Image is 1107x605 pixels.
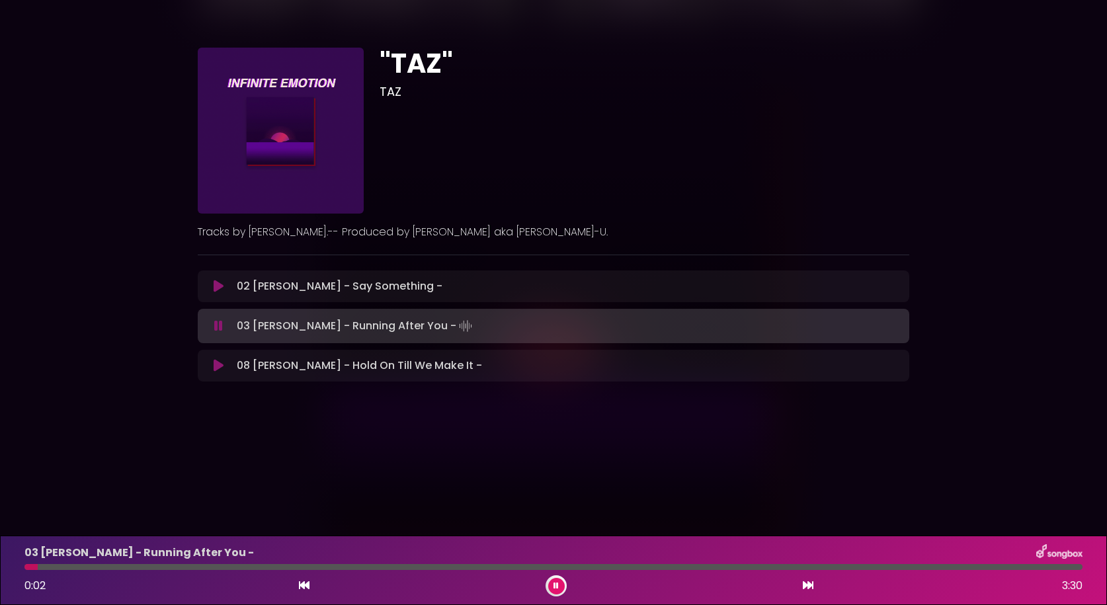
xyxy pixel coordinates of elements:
[237,358,482,374] p: 08 [PERSON_NAME] - Hold On Till We Make It -
[237,278,442,294] p: 02 [PERSON_NAME] - Say Something -
[237,317,475,335] p: 03 [PERSON_NAME] - Running After You -
[380,85,909,99] h3: TAZ
[198,48,364,214] img: IcwQz5fkR8S13jmypdGW
[198,224,909,240] p: Tracks by [PERSON_NAME].-- Produced by [PERSON_NAME] aka [PERSON_NAME]-U.
[380,48,909,79] h1: "TAZ"
[456,317,475,335] img: waveform4.gif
